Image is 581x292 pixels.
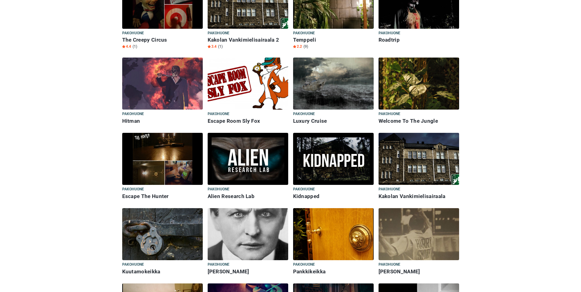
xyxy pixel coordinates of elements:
img: Alien Research Lab [208,133,288,185]
span: 3.4 [208,44,217,49]
span: (9) [304,44,308,49]
span: Pakohuone [122,30,144,37]
img: Kidnapped [293,133,374,185]
h6: Temppeli [293,37,374,43]
img: Luxury Cruise [293,58,374,110]
h6: Kidnapped [293,193,374,200]
img: Harry Smith [379,208,459,260]
h6: [PERSON_NAME] [208,268,288,275]
span: Pakohuone [379,111,401,118]
img: Escape Room Sly Fox [208,58,288,110]
span: Pakohuone [208,261,230,268]
a: Harry Houdini Pakohuone [PERSON_NAME] [208,208,288,276]
a: Pankkikeikka Pakohuone Pankkikeikka [293,208,374,276]
img: Harry Houdini [208,208,288,260]
a: Escape Room Sly Fox Pakohuone Escape Room Sly Fox [208,58,288,125]
h6: Kuutamokeikka [122,268,203,275]
span: Pakohuone [208,186,230,193]
a: Kidnapped Pakohuone Kidnapped [293,133,374,201]
img: Escape The Hunter [122,133,203,185]
a: Welcome To The Jungle Pakohuone Welcome To The Jungle [379,58,459,125]
h6: The Creepy Circus [122,37,203,43]
a: Alien Research Lab Pakohuone Alien Research Lab [208,133,288,201]
img: Kuutamokeikka [122,208,203,260]
span: Pakohuone [379,30,401,37]
span: Pakohuone [208,30,230,37]
span: Pakohuone [293,186,315,193]
span: Pakohuone [293,261,315,268]
span: Pakohuone [379,186,401,193]
img: Star [208,45,211,48]
h6: Kakolan Vankimielisairaala [379,193,459,200]
span: (1) [218,44,223,49]
h6: Luxury Cruise [293,118,374,124]
h6: Alien Research Lab [208,193,288,200]
span: 2.2 [293,44,302,49]
img: Welcome To The Jungle [379,58,459,110]
a: Hitman Pakohuone Hitman [122,58,203,125]
img: Hitman [122,58,203,110]
a: Kakolan Vankimielisairaala Pakohuone Kakolan Vankimielisairaala [379,133,459,201]
h6: Welcome To The Jungle [379,118,459,124]
img: Kakolan Vankimielisairaala [379,133,459,185]
span: Pakohuone [122,186,144,193]
span: (1) [133,44,137,49]
a: Luxury Cruise Pakohuone Luxury Cruise [293,58,374,125]
span: Pakohuone [122,111,144,118]
a: Harry Smith Pakohuone [PERSON_NAME] [379,208,459,276]
h6: Escape Room Sly Fox [208,118,288,124]
h6: [PERSON_NAME] [379,268,459,275]
h6: Hitman [122,118,203,124]
h6: Pankkikeikka [293,268,374,275]
img: Star [122,45,125,48]
img: Star [293,45,296,48]
span: Pakohuone [208,111,230,118]
span: Pakohuone [293,30,315,37]
h6: Kakolan Vankimielisairaala 2 [208,37,288,43]
a: Kuutamokeikka Pakohuone Kuutamokeikka [122,208,203,276]
h6: Escape The Hunter [122,193,203,200]
span: 4.4 [122,44,131,49]
span: Pakohuone [293,111,315,118]
span: Pakohuone [122,261,144,268]
img: Pankkikeikka [293,208,374,260]
span: Pakohuone [379,261,401,268]
h6: Roadtrip [379,37,459,43]
a: Escape The Hunter Pakohuone Escape The Hunter [122,133,203,201]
